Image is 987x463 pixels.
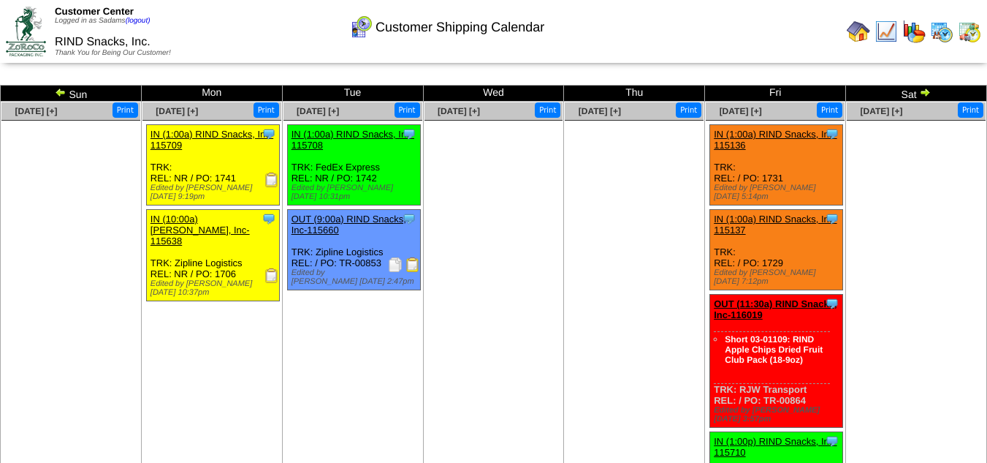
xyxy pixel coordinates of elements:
[113,102,138,118] button: Print
[930,20,953,43] img: calendarprod.gif
[291,214,406,236] a: OUT (9:00a) RIND Snacks, Inc-115660
[55,17,150,25] span: Logged in as Sadams
[817,102,842,118] button: Print
[150,129,273,151] a: IN (1:00a) RIND Snacks, Inc-115709
[405,257,420,272] img: Bill of Lading
[825,434,839,448] img: Tooltip
[146,125,279,206] div: TRK: REL: NR / PO: 1741
[535,102,560,118] button: Print
[725,334,823,365] a: Short 03-01109: RIND Apple Chips Dried Fruit Club Pack (18-9oz)
[423,86,564,102] td: Wed
[126,17,150,25] a: (logout)
[714,214,837,236] a: IN (1:00a) RIND Snacks, Inc-115137
[55,36,150,48] span: RIND Snacks, Inc.
[846,86,987,102] td: Sat
[579,106,621,116] a: [DATE] [+]
[825,211,839,226] img: Tooltip
[287,125,420,206] div: TRK: FedEx Express REL: NR / PO: 1742
[156,106,198,116] a: [DATE] [+]
[254,102,279,118] button: Print
[150,184,279,201] div: Edited by [PERSON_NAME] [DATE] 9:19pm
[714,184,842,201] div: Edited by [PERSON_NAME] [DATE] 5:14pm
[376,20,544,35] span: Customer Shipping Calendar
[388,257,403,272] img: Packing Slip
[874,20,898,43] img: line_graph.gif
[264,268,279,283] img: Receiving Document
[958,20,981,43] img: calendarinout.gif
[291,129,414,151] a: IN (1:00a) RIND Snacks, Inc-115708
[262,127,276,141] img: Tooltip
[150,214,250,246] a: IN (10:00a) [PERSON_NAME], Inc-115638
[714,406,842,424] div: Edited by [PERSON_NAME] [DATE] 3:57pm
[150,279,279,297] div: Edited by [PERSON_NAME] [DATE] 10:37pm
[714,298,837,320] a: OUT (11:30a) RIND Snacks, Inc-116019
[349,15,373,39] img: calendarcustomer.gif
[860,106,902,116] a: [DATE] [+]
[919,86,931,98] img: arrowright.gif
[438,106,480,116] a: [DATE] [+]
[402,211,416,226] img: Tooltip
[825,127,839,141] img: Tooltip
[1,86,142,102] td: Sun
[6,7,46,56] img: ZoRoCo_Logo(Green%26Foil)%20jpg.webp
[55,86,66,98] img: arrowleft.gif
[141,86,282,102] td: Mon
[720,106,762,116] a: [DATE] [+]
[958,102,983,118] button: Print
[55,49,171,57] span: Thank You for Being Our Customer!
[825,296,839,311] img: Tooltip
[705,86,846,102] td: Fri
[291,268,420,286] div: Edited by [PERSON_NAME] [DATE] 2:47pm
[847,20,870,43] img: home.gif
[714,129,837,151] a: IN (1:00a) RIND Snacks, Inc-115136
[264,173,279,187] img: Receiving Document
[395,102,420,118] button: Print
[564,86,705,102] td: Thu
[282,86,423,102] td: Tue
[297,106,339,116] a: [DATE] [+]
[710,125,843,206] div: TRK: REL: / PO: 1731
[710,295,843,428] div: TRK: RJW Transport REL: / PO: TR-00864
[146,210,279,301] div: TRK: Zipline Logistics REL: NR / PO: 1706
[287,210,420,290] div: TRK: Zipline Logistics REL: / PO: TR-00853
[714,436,837,458] a: IN (1:00p) RIND Snacks, Inc-115710
[902,20,926,43] img: graph.gif
[291,184,420,201] div: Edited by [PERSON_NAME] [DATE] 10:31pm
[676,102,701,118] button: Print
[714,268,842,286] div: Edited by [PERSON_NAME] [DATE] 7:12pm
[710,210,843,290] div: TRK: REL: / PO: 1729
[262,211,276,226] img: Tooltip
[15,106,57,116] a: [DATE] [+]
[402,127,416,141] img: Tooltip
[55,6,134,17] span: Customer Center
